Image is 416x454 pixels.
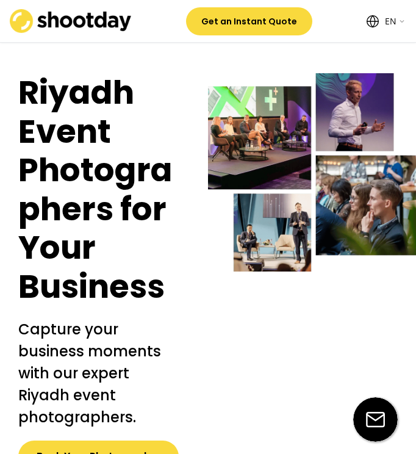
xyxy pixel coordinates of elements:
img: shootday_logo.png [10,9,132,33]
h1: Riyadh Event Photographers for Your Business [18,73,184,306]
button: Get an Instant Quote [186,7,312,35]
img: Event-hero-intl%402x.webp [208,73,416,272]
img: email-icon%20%281%29.svg [353,397,398,442]
h2: Capture your business moments with our expert Riyadh event photographers. [18,319,184,428]
img: Icon%20feather-globe%20%281%29.svg [367,15,379,27]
